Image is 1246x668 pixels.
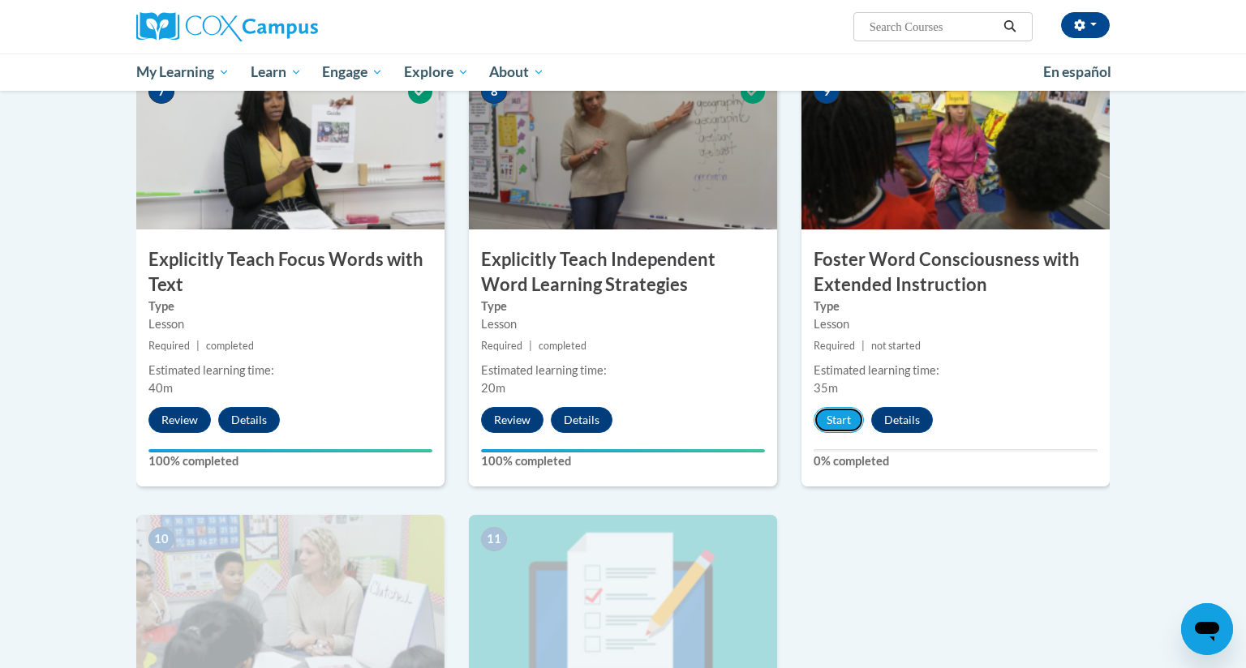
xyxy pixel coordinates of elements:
label: Type [814,298,1098,315]
label: Type [481,298,765,315]
div: Your progress [148,449,432,452]
h3: Foster Word Consciousness with Extended Instruction [801,247,1110,298]
h3: Explicitly Teach Focus Words with Text [136,247,445,298]
span: | [196,340,200,352]
button: Search [998,17,1022,36]
span: Explore [404,62,469,82]
a: En español [1033,55,1122,89]
a: Engage [311,54,393,91]
span: En español [1043,63,1111,80]
img: Course Image [136,67,445,229]
span: 8 [481,79,507,104]
input: Search Courses [868,17,998,36]
button: Details [218,407,280,433]
span: 7 [148,79,174,104]
label: 0% completed [814,452,1098,470]
label: 100% completed [481,452,765,470]
span: Required [814,340,855,352]
span: not started [871,340,921,352]
span: 11 [481,527,507,551]
img: Course Image [469,67,777,229]
span: 9 [814,79,840,104]
a: Learn [240,54,312,91]
div: Estimated learning time: [148,362,432,379]
span: Required [148,340,190,352]
button: Account Settings [1061,12,1110,38]
div: Lesson [148,315,432,333]
span: 10 [148,527,174,551]
a: About [479,54,556,91]
div: Main menu [112,54,1134,91]
span: completed [539,340,586,352]
span: | [861,340,865,352]
span: Learn [251,62,302,82]
span: My Learning [136,62,230,82]
span: 35m [814,381,838,395]
div: Estimated learning time: [481,362,765,379]
iframe: Button to launch messaging window [1181,603,1233,655]
a: My Learning [126,54,240,91]
div: Lesson [814,315,1098,333]
div: Estimated learning time: [814,362,1098,379]
label: 100% completed [148,452,432,470]
span: 20m [481,381,505,395]
button: Start [814,407,864,433]
span: 40m [148,381,173,395]
span: completed [206,340,254,352]
a: Explore [393,54,479,91]
button: Review [481,407,544,433]
label: Type [148,298,432,315]
button: Review [148,407,211,433]
a: Cox Campus [136,12,445,41]
img: Course Image [801,67,1110,229]
span: Required [481,340,522,352]
span: | [529,340,532,352]
img: Cox Campus [136,12,318,41]
button: Details [871,407,933,433]
span: Engage [322,62,383,82]
span: About [489,62,544,82]
div: Lesson [481,315,765,333]
h3: Explicitly Teach Independent Word Learning Strategies [469,247,777,298]
button: Details [551,407,612,433]
div: Your progress [481,449,765,452]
